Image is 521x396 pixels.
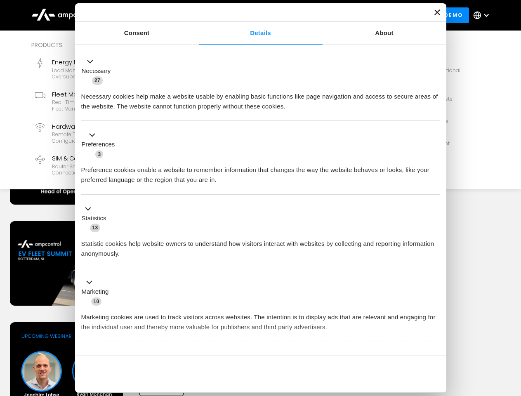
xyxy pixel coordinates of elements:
a: About [323,22,446,45]
button: Necessary (27) [81,57,116,85]
label: Preferences [82,140,115,149]
span: 2 [136,352,144,361]
span: 27 [92,76,103,85]
button: Statistics (13) [81,204,111,233]
button: Close banner [434,9,440,15]
span: 3 [95,150,103,158]
button: Preferences (3) [81,130,120,159]
button: Unclassified (2) [81,351,149,361]
div: Statistic cookies help website owners to understand how visitors interact with websites by collec... [81,233,440,259]
div: Marketing cookies are used to track visitors across websites. The intention is to display ads tha... [81,306,440,332]
label: Necessary [82,66,111,76]
span: 13 [90,224,101,232]
a: Consent [75,22,199,45]
button: Marketing (10) [81,278,114,306]
label: Marketing [82,287,109,297]
div: Preference cookies enable a website to remember information that changes the way the website beha... [81,159,440,185]
span: 10 [91,297,102,306]
button: Okay [321,362,440,386]
label: Statistics [82,214,106,223]
a: Details [199,22,323,45]
div: Necessary cookies help make a website usable by enabling basic functions like page navigation and... [81,85,440,111]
